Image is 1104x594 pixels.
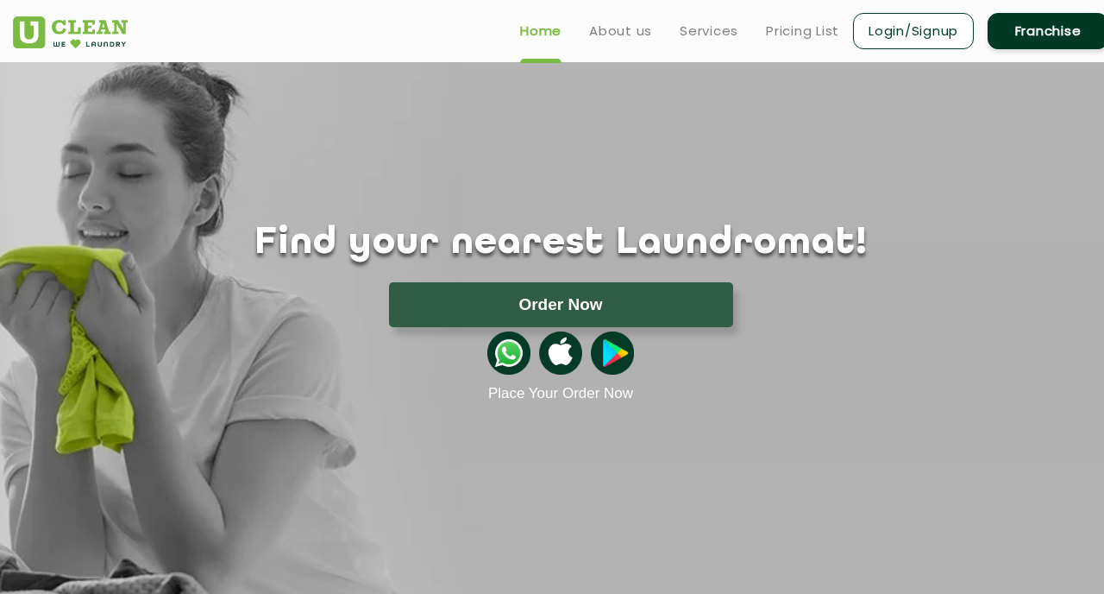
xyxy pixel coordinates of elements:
img: playstoreicon.png [591,332,634,375]
a: Services [680,21,738,41]
button: Order Now [389,282,733,327]
a: Pricing List [766,21,839,41]
a: About us [589,21,652,41]
a: Login/Signup [853,13,974,49]
a: Home [520,21,561,41]
img: apple-icon.png [539,332,582,375]
a: Place Your Order Now [488,385,633,402]
img: UClean Laundry and Dry Cleaning [13,16,128,48]
img: whatsappicon.png [487,332,530,375]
